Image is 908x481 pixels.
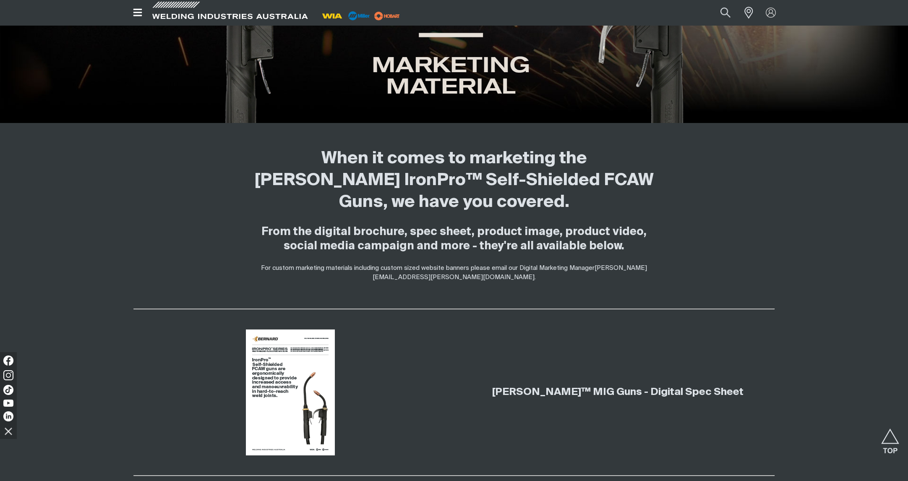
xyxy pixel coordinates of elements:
input: Product name or item number... [701,3,740,22]
img: TikTok [3,385,13,395]
button: Scroll to top [881,429,900,447]
button: Search products [711,3,740,22]
img: Instagram [3,370,13,380]
span: From the digital brochure, spec sheet, product image, product video, social media campaign and mo... [261,227,647,252]
a: [PERSON_NAME]™ MIG Guns - Digital Spec Sheet [492,387,744,397]
img: hide socials [1,424,16,438]
img: Bernard IronPro MIG Guns Spec Sheet [164,329,416,455]
a: miller [372,13,402,19]
img: miller [372,10,402,22]
img: Facebook [3,356,13,366]
span: When it comes to marketing the [PERSON_NAME] IronPro™ Self-Shielded FCAW Guns, we have you covered. [255,150,654,211]
span: For custom marketing materials including custom sized website banners please email our Digital Ma... [261,265,647,281]
img: YouTube [3,400,13,407]
img: LinkedIn [3,411,13,421]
